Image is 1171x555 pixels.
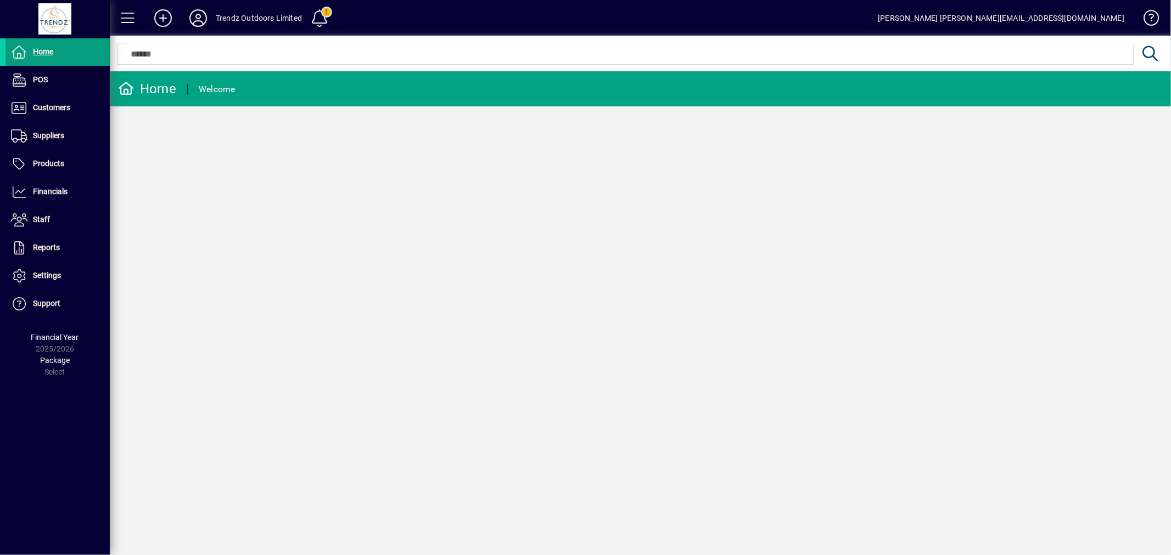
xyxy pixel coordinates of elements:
span: Financial Year [31,333,79,342]
a: Suppliers [5,122,110,150]
a: Knowledge Base [1135,2,1157,38]
div: Home [118,80,176,98]
span: Reports [33,243,60,252]
div: [PERSON_NAME] [PERSON_NAME][EMAIL_ADDRESS][DOMAIN_NAME] [878,9,1124,27]
div: Trendz Outdoors Limited [216,9,302,27]
a: Support [5,290,110,318]
span: Support [33,299,60,308]
span: Home [33,47,53,56]
a: POS [5,66,110,94]
button: Add [145,8,181,28]
span: Package [40,356,70,365]
span: Customers [33,103,70,112]
button: Profile [181,8,216,28]
a: Financials [5,178,110,206]
a: Reports [5,234,110,262]
a: Products [5,150,110,178]
div: Welcome [199,81,236,98]
a: Settings [5,262,110,290]
span: Financials [33,187,68,196]
a: Staff [5,206,110,234]
span: Staff [33,215,50,224]
span: Suppliers [33,131,64,140]
span: Products [33,159,64,168]
span: Settings [33,271,61,280]
a: Customers [5,94,110,122]
span: POS [33,75,48,84]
